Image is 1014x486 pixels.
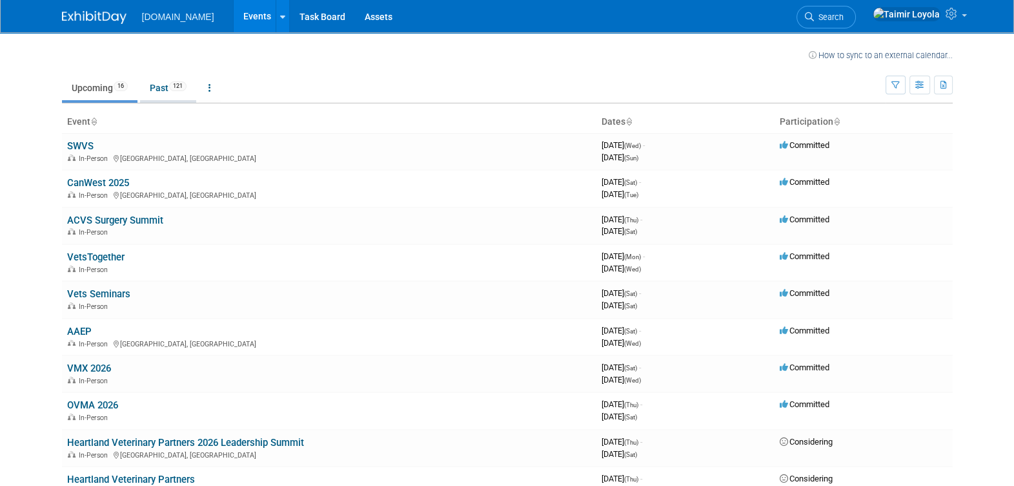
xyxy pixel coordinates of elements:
[625,116,632,127] a: Sort by Start Date
[602,153,638,162] span: [DATE]
[624,290,637,297] span: (Sat)
[780,251,829,261] span: Committed
[68,451,76,458] img: In-Person Event
[67,338,591,348] div: [GEOGRAPHIC_DATA], [GEOGRAPHIC_DATA]
[67,177,129,189] a: CanWest 2025
[640,474,642,483] span: -
[624,401,638,408] span: (Thu)
[62,11,127,24] img: ExhibitDay
[639,326,641,335] span: -
[67,153,591,163] div: [GEOGRAPHIC_DATA], [GEOGRAPHIC_DATA]
[596,111,775,133] th: Dates
[602,399,642,409] span: [DATE]
[639,363,641,372] span: -
[624,217,638,224] span: (Thu)
[624,328,637,335] span: (Sat)
[68,266,76,272] img: In-Person Event
[602,226,637,236] span: [DATE]
[640,215,642,224] span: -
[602,140,645,150] span: [DATE]
[602,326,641,335] span: [DATE]
[602,177,641,187] span: [DATE]
[624,340,641,347] span: (Wed)
[67,474,195,485] a: Heartland Veterinary Partners
[833,116,840,127] a: Sort by Participation Type
[624,179,637,186] span: (Sat)
[796,6,856,28] a: Search
[775,111,953,133] th: Participation
[79,266,112,274] span: In-Person
[142,12,214,22] span: [DOMAIN_NAME]
[780,288,829,298] span: Committed
[643,251,645,261] span: -
[79,154,112,163] span: In-Person
[624,228,637,235] span: (Sat)
[67,449,591,460] div: [GEOGRAPHIC_DATA], [GEOGRAPHIC_DATA]
[169,81,187,91] span: 121
[780,215,829,224] span: Committed
[780,140,829,150] span: Committed
[624,266,641,273] span: (Wed)
[809,50,953,60] a: How to sync to an external calendar...
[602,375,641,385] span: [DATE]
[62,111,596,133] th: Event
[640,437,642,447] span: -
[639,288,641,298] span: -
[79,228,112,237] span: In-Person
[624,476,638,483] span: (Thu)
[602,215,642,224] span: [DATE]
[602,338,641,348] span: [DATE]
[67,437,304,449] a: Heartland Veterinary Partners 2026 Leadership Summit
[602,474,642,483] span: [DATE]
[624,142,641,149] span: (Wed)
[624,414,637,421] span: (Sat)
[814,12,844,22] span: Search
[68,340,76,346] img: In-Person Event
[68,302,76,309] img: In-Person Event
[780,177,829,187] span: Committed
[68,228,76,235] img: In-Person Event
[643,140,645,150] span: -
[68,191,76,198] img: In-Person Event
[780,399,829,409] span: Committed
[602,189,638,199] span: [DATE]
[67,363,111,374] a: VMX 2026
[67,326,92,337] a: AAEP
[67,189,591,200] div: [GEOGRAPHIC_DATA], [GEOGRAPHIC_DATA]
[114,81,128,91] span: 16
[68,377,76,383] img: In-Person Event
[624,302,637,310] span: (Sat)
[140,76,196,100] a: Past121
[780,474,833,483] span: Considering
[624,364,637,372] span: (Sat)
[602,301,637,310] span: [DATE]
[624,451,637,458] span: (Sat)
[79,191,112,200] span: In-Person
[780,363,829,372] span: Committed
[624,377,641,384] span: (Wed)
[602,264,641,273] span: [DATE]
[780,326,829,335] span: Committed
[624,439,638,446] span: (Thu)
[67,251,125,263] a: VetsTogether
[602,363,641,372] span: [DATE]
[780,437,833,447] span: Considering
[640,399,642,409] span: -
[90,116,97,127] a: Sort by Event Name
[602,251,645,261] span: [DATE]
[62,76,137,100] a: Upcoming16
[624,253,641,260] span: (Mon)
[602,288,641,298] span: [DATE]
[67,215,163,226] a: ACVS Surgery Summit
[67,140,94,152] a: SWVS
[602,449,637,459] span: [DATE]
[68,154,76,161] img: In-Person Event
[79,340,112,348] span: In-Person
[79,302,112,311] span: In-Person
[639,177,641,187] span: -
[68,414,76,420] img: In-Person Event
[602,437,642,447] span: [DATE]
[624,191,638,198] span: (Tue)
[873,7,940,21] img: Taimir Loyola
[67,288,130,300] a: Vets Seminars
